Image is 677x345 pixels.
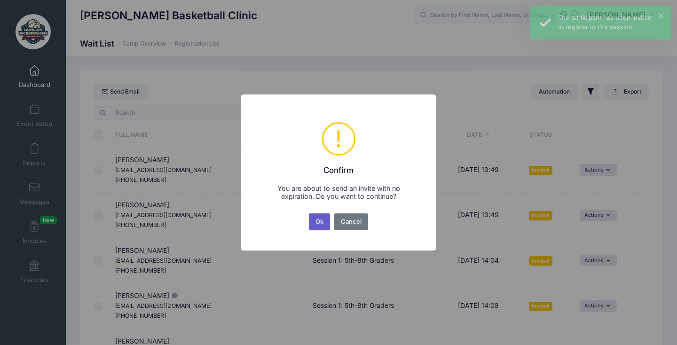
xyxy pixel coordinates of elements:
[253,159,424,175] h2: Confirm
[334,213,369,230] button: Cancel
[264,184,413,200] div: You are about to send an invite with no expiration. Do you want to continue?
[335,124,342,154] div: !
[558,13,664,31] div: The participant has been invited to register to this session.
[309,213,331,230] button: Ok
[659,13,664,18] button: ×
